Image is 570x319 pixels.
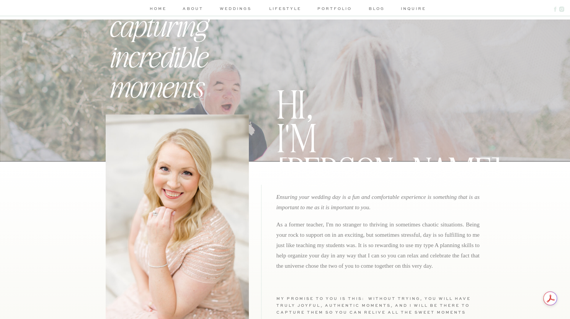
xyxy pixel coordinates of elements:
h2: Hi, i'm [PERSON_NAME] [277,86,509,146]
a: lifestyle [267,5,304,13]
a: inquire [401,5,423,13]
p: As a former teacher, I'm no stranger to thriving in sometimes chaotic situations. Being your rock... [276,220,480,282]
a: portfolio [317,5,353,13]
a: weddings [217,5,254,13]
a: home [148,5,168,13]
a: blog [366,5,388,13]
a: about [181,5,204,13]
i: Ensuring your wedding day is a fun and comfortable experience is something that is as important t... [276,194,480,210]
